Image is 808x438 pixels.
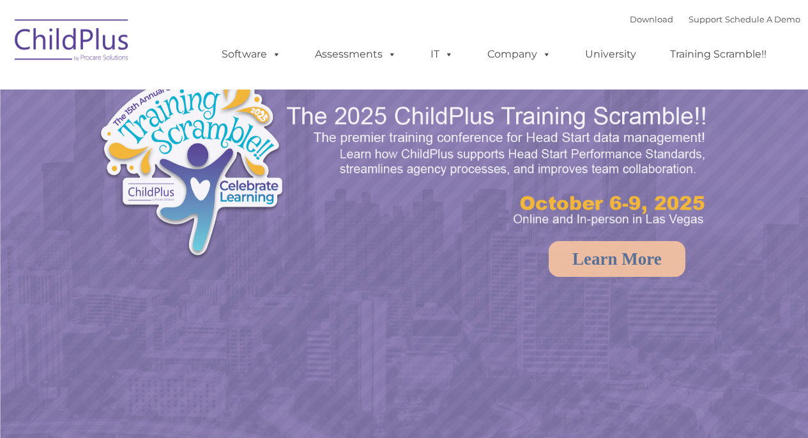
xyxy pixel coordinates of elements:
a: IT [418,42,466,67]
a: Company [475,42,564,67]
img: ChildPlus by Procare Solutions [8,10,136,74]
font: | [630,14,800,24]
a: Download [630,14,673,24]
a: Assessments [302,42,409,67]
a: Software [209,42,294,67]
a: Learn More [549,241,685,277]
a: University [572,42,649,67]
a: Schedule A Demo [725,14,800,24]
a: Support [689,14,722,24]
a: Training Scramble!! [657,42,779,67]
